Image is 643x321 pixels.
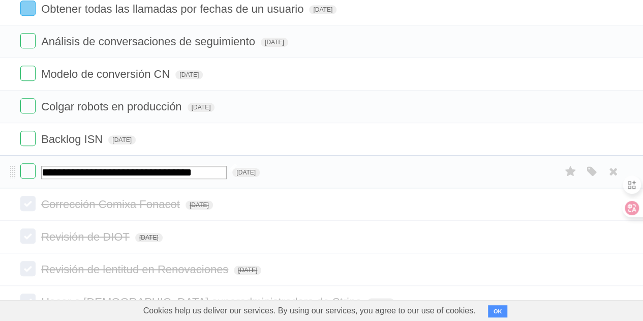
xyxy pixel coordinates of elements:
span: [DATE] [309,5,336,14]
span: [DATE] [234,266,261,275]
label: Done [20,261,36,276]
label: Done [20,66,36,81]
span: Hacer a [DEMOGRAPHIC_DATA] superadministradora de Stripe [41,296,364,308]
span: Modelo de conversión CN [41,68,172,80]
label: Done [20,294,36,309]
span: [DATE] [188,103,215,112]
label: Done [20,163,36,179]
span: Análisis de conversaciones de seguimiento [41,35,258,48]
span: [DATE] [261,38,288,47]
span: [DATE] [108,135,136,144]
label: Done [20,131,36,146]
button: OK [488,305,508,317]
label: Done [20,1,36,16]
span: [DATE] [232,168,260,177]
label: Done [20,33,36,48]
span: Obtener todas las llamadas por fechas de un usuario [41,3,306,15]
span: Revisión de DIOT [41,230,132,243]
span: [DATE] [367,298,394,307]
span: [DATE] [186,200,213,210]
span: Backlog ISN [41,133,105,145]
span: [DATE] [175,70,203,79]
label: Star task [561,163,580,180]
label: Done [20,196,36,211]
span: Cookies help us deliver our services. By using our services, you agree to our use of cookies. [133,301,486,321]
span: [DATE] [135,233,163,242]
span: Corrección Comixa Fonacot [41,198,182,211]
label: Done [20,98,36,113]
label: Done [20,228,36,244]
span: Colgar robots en producción [41,100,184,113]
span: Revisión de lentitud en Renovaciones [41,263,231,276]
